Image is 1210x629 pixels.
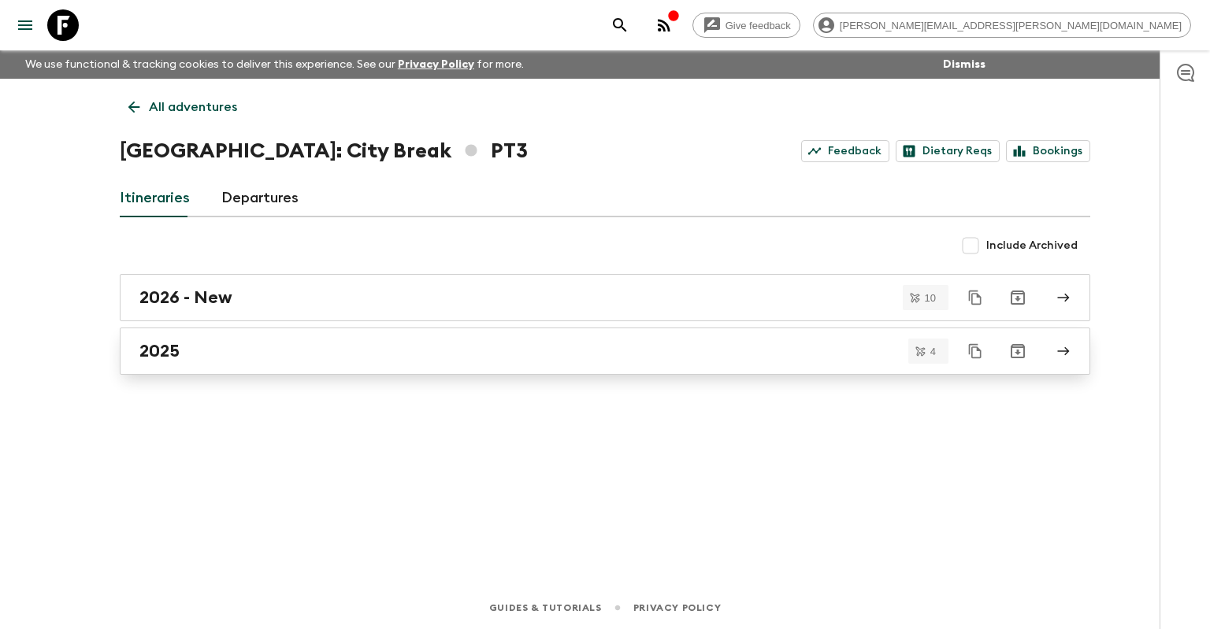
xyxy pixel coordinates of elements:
span: Include Archived [986,238,1078,253]
span: 4 [921,346,945,357]
a: Departures [221,179,299,217]
a: Itineraries [120,179,190,217]
h2: 2025 [139,341,180,361]
span: Give feedback [717,20,800,31]
a: Guides & Tutorials [489,599,602,616]
a: All adventures [120,91,246,123]
p: We use functional & tracking cookies to deliver this experience. See our for more. [19,50,530,79]
div: [PERSON_NAME][EMAIL_ADDRESS][PERSON_NAME][DOMAIN_NAME] [813,13,1191,38]
button: menu [9,9,41,41]
button: Duplicate [961,283,989,312]
button: Dismiss [939,54,989,76]
a: Privacy Policy [633,599,721,616]
button: Archive [1002,282,1034,313]
p: All adventures [149,98,237,117]
button: search adventures [604,9,636,41]
a: Bookings [1006,140,1090,162]
a: Feedback [801,140,889,162]
button: Duplicate [961,337,989,365]
a: 2025 [120,327,1090,375]
button: Archive [1002,335,1034,367]
span: [PERSON_NAME][EMAIL_ADDRESS][PERSON_NAME][DOMAIN_NAME] [831,20,1190,31]
h1: [GEOGRAPHIC_DATA]: City Break PT3 [120,135,528,167]
a: Dietary Reqs [896,140,1000,162]
span: 10 [915,293,945,303]
a: Privacy Policy [398,59,474,70]
a: 2026 - New [120,274,1090,321]
h2: 2026 - New [139,287,232,308]
a: Give feedback [692,13,800,38]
